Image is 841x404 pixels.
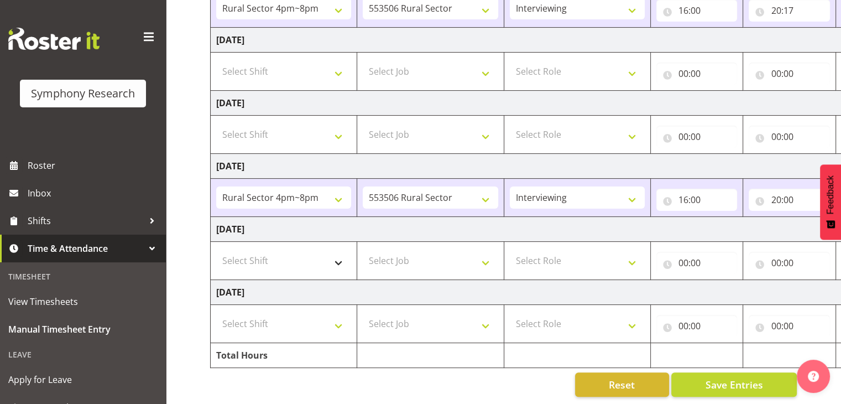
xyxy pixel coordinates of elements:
input: Click to select... [749,189,830,211]
div: Leave [3,343,163,366]
span: Roster [28,157,160,174]
span: Time & Attendance [28,240,144,257]
a: Manual Timesheet Entry [3,315,163,343]
td: Total Hours [211,343,357,368]
input: Click to select... [749,126,830,148]
div: Timesheet [3,265,163,288]
span: Feedback [826,175,835,214]
button: Save Entries [671,372,797,397]
input: Click to select... [656,252,738,274]
img: Rosterit website logo [8,28,100,50]
a: Apply for Leave [3,366,163,393]
span: Reset [609,377,635,392]
span: Manual Timesheet Entry [8,321,158,338]
img: help-xxl-2.png [808,371,819,382]
button: Reset [575,372,669,397]
span: Save Entries [705,377,762,392]
input: Click to select... [749,63,830,85]
span: Inbox [28,185,160,201]
input: Click to select... [656,315,738,337]
input: Click to select... [656,126,738,148]
input: Click to select... [749,252,830,274]
a: View Timesheets [3,288,163,315]
button: Feedback - Show survey [820,164,841,240]
input: Click to select... [656,189,738,211]
input: Click to select... [749,315,830,337]
div: Symphony Research [31,85,135,102]
span: Apply for Leave [8,371,158,388]
span: Shifts [28,213,144,229]
input: Click to select... [656,63,738,85]
span: View Timesheets [8,293,158,310]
